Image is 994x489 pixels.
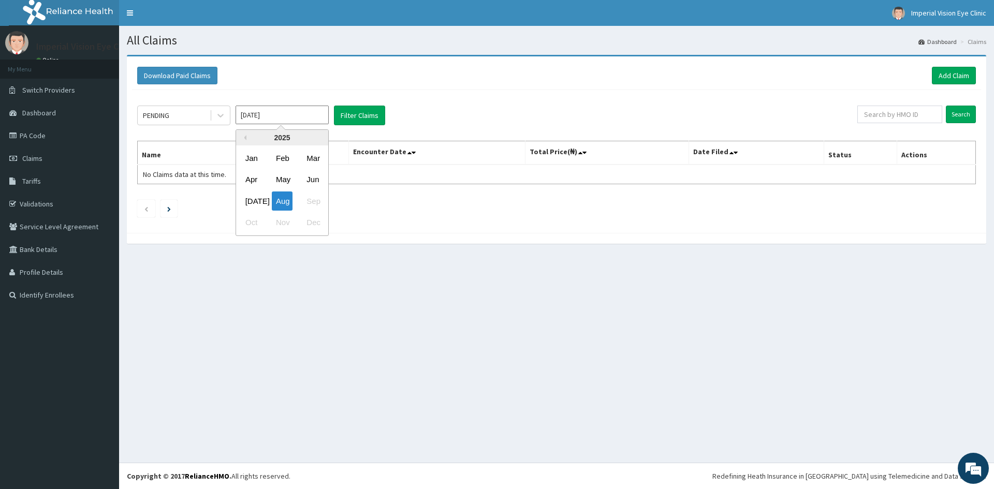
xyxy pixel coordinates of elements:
li: Claims [958,37,986,46]
input: Search by HMO ID [857,106,942,123]
div: Choose March 2025 [302,149,323,168]
span: Imperial Vision Eye Clinic [911,8,986,18]
th: Actions [897,141,975,165]
h1: All Claims [127,34,986,47]
div: 2025 [236,130,328,145]
img: User Image [892,7,905,20]
a: Dashboard [918,37,957,46]
p: Imperial Vision Eye Clinic [36,42,135,51]
div: Choose July 2025 [241,191,262,211]
div: Choose August 2025 [272,191,293,211]
footer: All rights reserved. [119,463,994,489]
span: Tariffs [22,176,41,186]
a: Previous page [144,204,149,213]
a: RelianceHMO [185,471,229,481]
div: Choose April 2025 [241,170,262,189]
input: Search [946,106,976,123]
div: Choose June 2025 [302,170,323,189]
a: Next page [167,204,171,213]
span: Switch Providers [22,85,75,95]
th: Total Price(₦) [525,141,689,165]
th: Date Filed [689,141,824,165]
button: Previous Year [241,135,246,140]
div: Choose January 2025 [241,149,262,168]
strong: Copyright © 2017 . [127,471,231,481]
img: User Image [5,31,28,54]
input: Select Month and Year [236,106,329,124]
th: Name [138,141,349,165]
a: Online [36,56,61,64]
div: Choose May 2025 [272,170,293,189]
div: month 2025-08 [236,147,328,233]
div: Choose February 2025 [272,149,293,168]
span: Claims [22,154,42,163]
a: Add Claim [932,67,976,84]
span: No Claims data at this time. [143,170,226,179]
span: Dashboard [22,108,56,117]
div: Redefining Heath Insurance in [GEOGRAPHIC_DATA] using Telemedicine and Data Science! [712,471,986,481]
button: Download Paid Claims [137,67,217,84]
button: Filter Claims [334,106,385,125]
th: Encounter Date [348,141,525,165]
th: Status [824,141,897,165]
div: PENDING [143,110,169,121]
